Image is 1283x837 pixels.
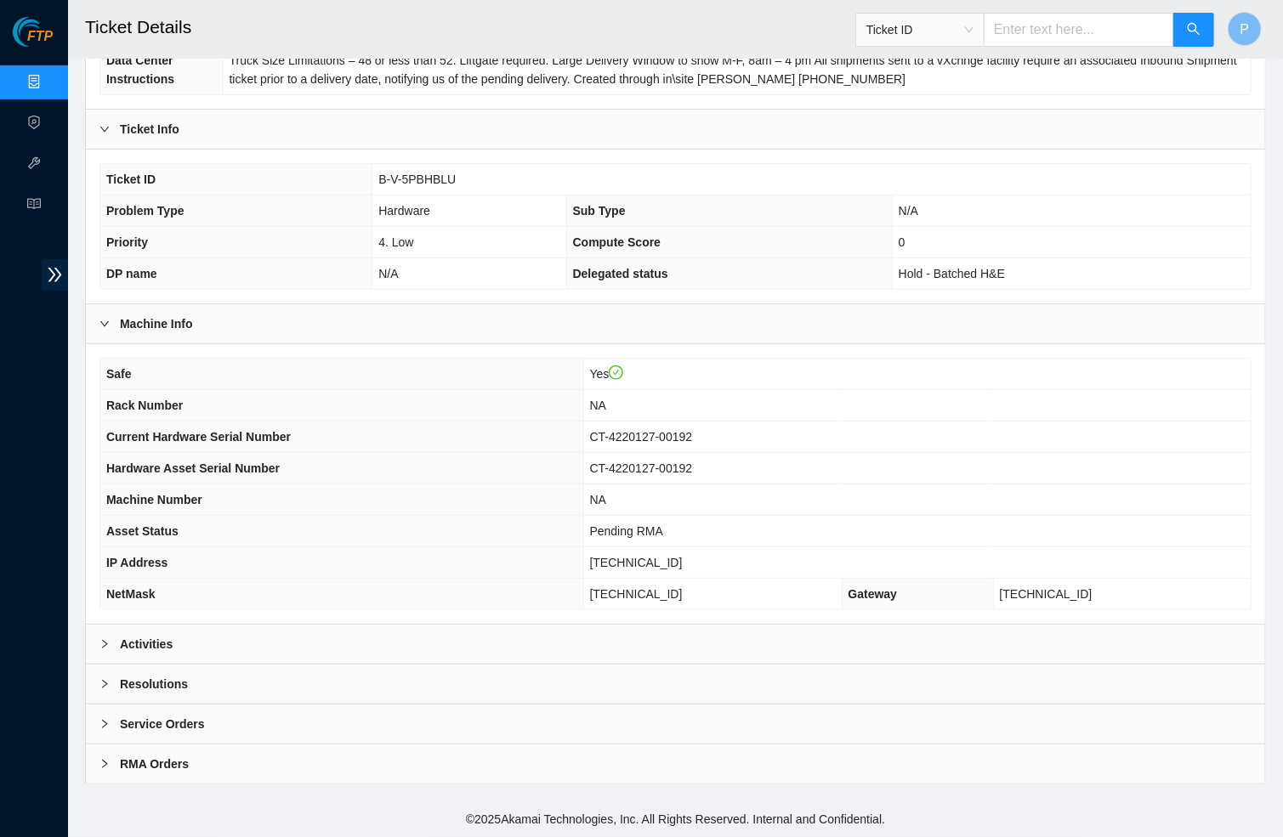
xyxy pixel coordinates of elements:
footer: © 2025 Akamai Technologies, Inc. All Rights Reserved. Internal and Confidential. [68,801,1283,837]
b: RMA Orders [120,755,189,773]
span: Ticket ID [106,172,156,186]
span: NetMask [106,587,156,601]
span: CT-4220127-00192 [590,461,693,475]
span: FTP [27,29,53,45]
span: B-V-5PBHBLU [378,172,456,186]
span: Pending RMA [590,524,663,538]
span: 4. Low [378,235,413,249]
span: P [1240,19,1250,40]
input: Enter text here... [984,13,1174,47]
div: RMA Orders [86,744,1265,783]
span: right [99,719,110,729]
span: IP Address [106,556,167,569]
span: Sub Type [573,204,626,218]
button: search [1173,13,1214,47]
span: right [99,639,110,649]
span: DP name [106,267,157,280]
div: Resolutions [86,665,1265,704]
div: Activities [86,625,1265,664]
span: Asset Status [106,524,179,538]
span: 0 [899,235,905,249]
span: Ticket ID [866,17,974,42]
span: N/A [378,267,398,280]
b: Activities [120,635,173,653]
span: right [99,679,110,689]
b: Ticket Info [120,120,179,139]
span: check-circle [609,365,624,381]
span: Current Hardware Serial Number [106,430,291,444]
span: Hardware [378,204,430,218]
span: Machine Number [106,493,202,506]
span: Hardware Asset Serial Number [106,461,280,475]
span: NA [590,493,606,506]
span: double-right [42,259,68,291]
span: [TECHNICAL_ID] [590,587,683,601]
span: Rack Number [106,399,183,412]
span: search [1187,22,1201,38]
div: Ticket Info [86,110,1265,149]
span: Hold - Batched H&E [899,267,1005,280]
span: Gateway [849,587,898,601]
span: N/A [899,204,918,218]
span: CT-4220127-00192 [590,430,693,444]
span: NA [590,399,606,412]
b: Service Orders [120,715,205,733]
img: Akamai Technologies [13,17,86,47]
span: Yes [590,367,624,381]
span: read [27,189,41,223]
span: Safe [106,367,132,381]
span: Compute Score [573,235,661,249]
span: [TECHNICAL_ID] [1000,587,1093,601]
span: right [99,124,110,134]
div: Machine Info [86,304,1265,343]
span: Priority [106,235,148,249]
a: Akamai TechnologiesFTP [13,31,53,53]
span: right [99,759,110,769]
span: right [99,319,110,329]
b: Machine Info [120,314,193,333]
div: Service Orders [86,704,1265,744]
button: P [1228,12,1262,46]
span: [TECHNICAL_ID] [590,556,683,569]
span: Delegated status [573,267,668,280]
b: Resolutions [120,675,188,693]
span: Problem Type [106,204,185,218]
